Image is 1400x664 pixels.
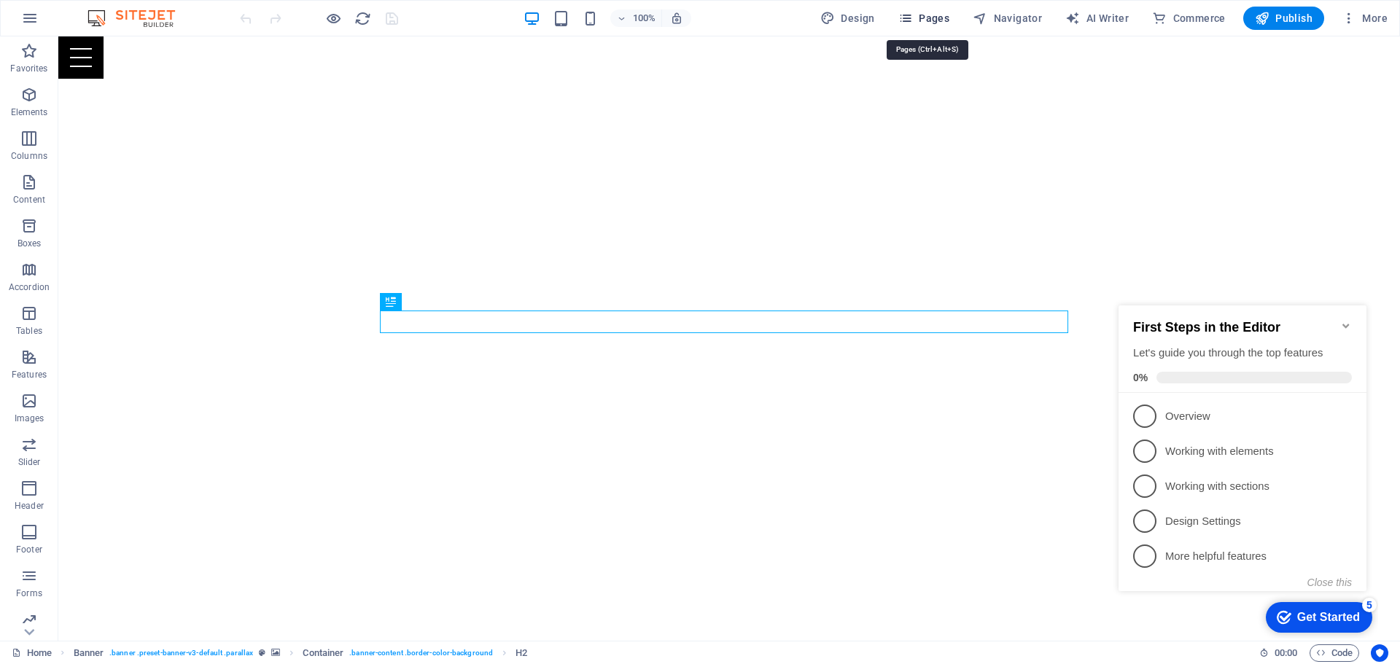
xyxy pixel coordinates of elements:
[6,184,254,219] li: Working with sections
[52,125,227,140] p: Overview
[303,644,343,662] span: Click to select. Double-click to edit
[153,318,260,348] div: Get Started 5 items remaining, 0% complete
[6,149,254,184] li: Working with elements
[15,413,44,424] p: Images
[52,265,227,280] p: More helpful features
[195,292,239,304] button: Close this
[52,230,227,245] p: Design Settings
[1336,7,1393,30] button: More
[20,87,44,99] span: 0%
[820,11,875,26] span: Design
[12,644,52,662] a: Click to cancel selection. Double-click to open Pages
[1243,7,1324,30] button: Publish
[898,11,949,26] span: Pages
[1285,647,1287,658] span: :
[1275,644,1297,662] span: 00 00
[610,9,662,27] button: 100%
[259,649,265,657] i: This element is a customizable preset
[632,9,656,27] h6: 100%
[1065,11,1129,26] span: AI Writer
[109,644,253,662] span: . banner .preset-banner-v3-default .parallax
[84,9,193,27] img: Editor Logo
[1259,644,1298,662] h6: Session time
[1316,644,1353,662] span: Code
[18,456,41,468] p: Slider
[349,644,493,662] span: . banner-content .border-color-background
[17,238,42,249] p: Boxes
[52,160,227,175] p: Working with elements
[814,7,881,30] button: Design
[1152,11,1226,26] span: Commerce
[1371,644,1388,662] button: Usercentrics
[814,7,881,30] div: Design (Ctrl+Alt+Y)
[16,325,42,337] p: Tables
[16,587,42,599] p: Forms
[516,644,527,662] span: Click to select. Double-click to edit
[1255,11,1312,26] span: Publish
[354,10,371,27] i: Reload page
[1342,11,1388,26] span: More
[354,9,371,27] button: reload
[9,281,50,293] p: Accordion
[6,254,254,289] li: More helpful features
[271,649,280,657] i: This element contains a background
[52,195,227,210] p: Working with sections
[967,7,1048,30] button: Navigator
[16,544,42,555] p: Footer
[11,150,47,162] p: Columns
[892,7,955,30] button: Pages
[227,36,239,47] div: Minimize checklist
[11,106,48,118] p: Elements
[12,369,47,380] p: Features
[1310,644,1359,662] button: Code
[20,61,239,77] div: Let's guide you through the top features
[1059,7,1135,30] button: AI Writer
[670,12,683,25] i: On resize automatically adjust zoom level to fit chosen device.
[6,114,254,149] li: Overview
[13,194,45,206] p: Content
[249,313,264,328] div: 5
[973,11,1042,26] span: Navigator
[74,644,104,662] span: Click to select. Double-click to edit
[15,500,44,512] p: Header
[20,36,239,51] h2: First Steps in the Editor
[184,327,247,340] div: Get Started
[1146,7,1232,30] button: Commerce
[324,9,342,27] button: Click here to leave preview mode and continue editing
[74,644,528,662] nav: breadcrumb
[10,63,47,74] p: Favorites
[6,219,254,254] li: Design Settings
